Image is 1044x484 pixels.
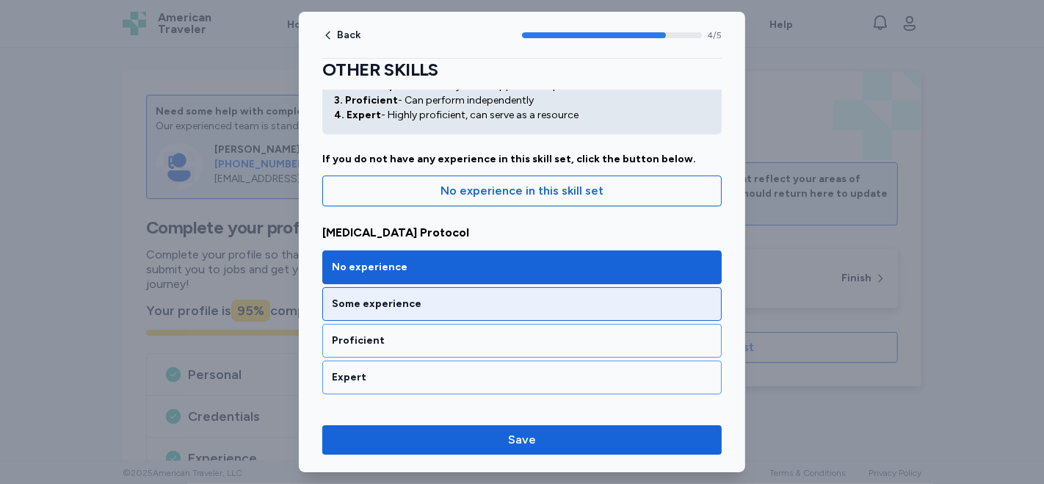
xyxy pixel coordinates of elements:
[322,59,722,81] h1: OTHER SKILLS
[441,182,603,200] span: No experience in this skill set
[508,431,536,449] span: Save
[322,29,360,41] button: Back
[322,224,722,242] span: [MEDICAL_DATA] Protocol
[322,425,722,455] button: Save
[708,29,722,41] span: 4 / 5
[337,30,360,40] span: Back
[334,94,398,106] span: 3. Proficient
[332,370,712,385] div: Expert
[334,109,381,121] span: 4. Expert
[332,333,712,348] div: Proficient
[322,152,722,167] div: If you do not have any experience in this skill set, click the button below.
[332,297,712,311] div: Some experience
[322,176,722,206] button: No experience in this skill set
[334,93,710,108] div: - Can perform independently
[332,260,712,275] div: No experience
[334,108,710,123] div: - Highly proficient, can serve as a resource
